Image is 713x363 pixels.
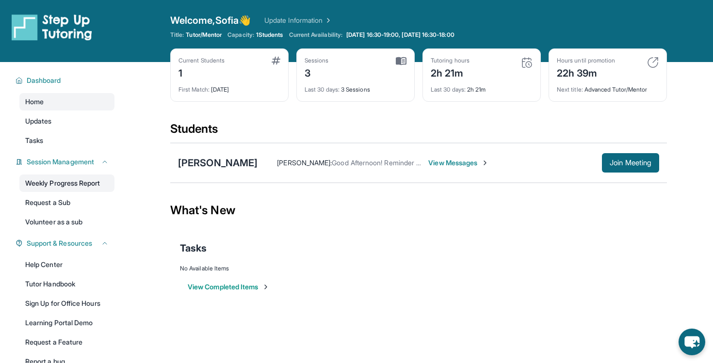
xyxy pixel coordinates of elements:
button: Session Management [23,157,109,167]
div: 22h 39m [557,64,615,80]
span: Next title : [557,86,583,93]
div: 3 Sessions [305,80,406,94]
div: Students [170,121,667,142]
span: First Match : [178,86,210,93]
span: Tutor/Mentor [186,31,222,39]
span: Tasks [180,241,207,255]
button: Support & Resources [23,238,109,248]
button: chat-button [679,329,705,355]
a: Request a Sub [19,194,114,211]
a: Help Center [19,256,114,273]
button: Join Meeting [602,153,659,173]
span: Tasks [25,136,43,145]
div: 3 [305,64,329,80]
img: card [647,57,659,68]
div: [PERSON_NAME] [178,156,258,170]
span: Current Availability: [289,31,342,39]
button: Dashboard [23,76,109,85]
img: card [272,57,280,64]
span: Dashboard [27,76,61,85]
span: Last 30 days : [431,86,466,93]
div: 2h 21m [431,64,470,80]
a: Sign Up for Office Hours [19,295,114,312]
a: Weekly Progress Report [19,174,114,192]
div: 1 [178,64,225,80]
div: Tutoring hours [431,57,470,64]
span: Support & Resources [27,238,92,248]
a: Updates [19,112,114,130]
div: What's New [170,189,667,232]
img: Chevron-Right [481,159,489,167]
img: card [521,57,533,68]
div: 2h 21m [431,80,533,94]
a: Request a Feature [19,333,114,351]
span: Join Meeting [610,160,651,166]
a: Volunteer as a sub [19,213,114,231]
span: Home [25,97,44,107]
div: Current Students [178,57,225,64]
span: 1 Students [256,31,283,39]
a: Update Information [264,16,332,25]
span: [DATE] 16:30-19:00, [DATE] 16:30-18:00 [346,31,454,39]
div: Sessions [305,57,329,64]
div: [DATE] [178,80,280,94]
button: View Completed Items [188,282,270,292]
span: Welcome, Sofia 👋 [170,14,251,27]
img: logo [12,14,92,41]
span: View Messages [428,158,489,168]
img: Chevron Right [323,16,332,25]
img: card [396,57,406,65]
span: Session Management [27,157,94,167]
div: No Available Items [180,265,657,272]
div: Advanced Tutor/Mentor [557,80,659,94]
div: Hours until promotion [557,57,615,64]
a: Home [19,93,114,110]
a: Tasks [19,132,114,149]
a: Learning Portal Demo [19,314,114,331]
span: Title: [170,31,184,39]
span: Good Afternoon! Reminder [PERSON_NAME] does have a tutoring session [DATE] at 5pm. See you then. [332,158,652,167]
span: Capacity: [227,31,254,39]
a: [DATE] 16:30-19:00, [DATE] 16:30-18:00 [344,31,456,39]
span: [PERSON_NAME] : [277,158,332,167]
a: Tutor Handbook [19,275,114,293]
span: Last 30 days : [305,86,340,93]
span: Updates [25,116,52,126]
